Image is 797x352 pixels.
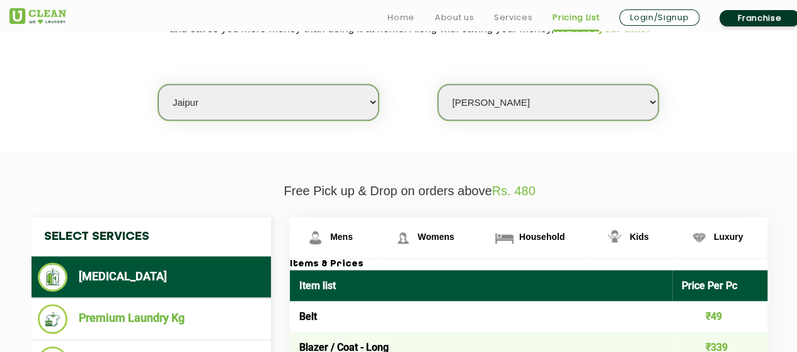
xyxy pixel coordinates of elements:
[290,270,672,301] th: Item list
[619,9,699,26] a: Login/Signup
[493,227,515,249] img: Household
[688,227,710,249] img: Luxury
[519,232,565,242] span: Household
[9,8,66,24] img: UClean Laundry and Dry Cleaning
[38,304,67,334] img: Premium Laundry Kg
[435,10,474,25] a: About us
[387,10,415,25] a: Home
[290,301,672,332] td: Belt
[290,259,767,270] h3: Items & Prices
[304,227,326,249] img: Mens
[492,184,536,198] span: Rs. 480
[392,227,414,249] img: Womens
[418,232,454,242] span: Womens
[604,227,626,249] img: Kids
[32,217,271,256] h4: Select Services
[672,270,768,301] th: Price Per Pc
[714,232,743,242] span: Luxury
[330,232,353,242] span: Mens
[672,301,768,332] td: ₹49
[38,304,265,334] li: Premium Laundry Kg
[629,232,648,242] span: Kids
[553,10,599,25] a: Pricing List
[494,10,532,25] a: Services
[38,263,265,292] li: [MEDICAL_DATA]
[38,263,67,292] img: Dry Cleaning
